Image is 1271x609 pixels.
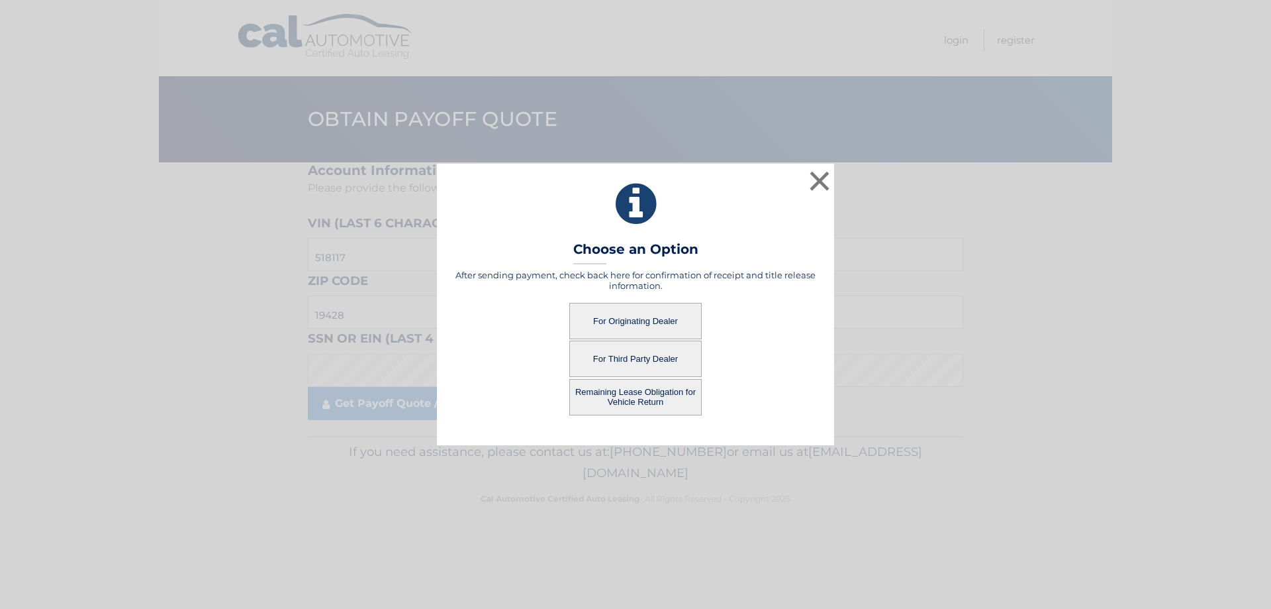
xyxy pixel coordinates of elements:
button: For Third Party Dealer [569,341,702,377]
h3: Choose an Option [573,241,698,264]
button: Remaining Lease Obligation for Vehicle Return [569,379,702,415]
button: × [806,168,833,194]
h5: After sending payment, check back here for confirmation of receipt and title release information. [453,270,818,291]
button: For Originating Dealer [569,303,702,339]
